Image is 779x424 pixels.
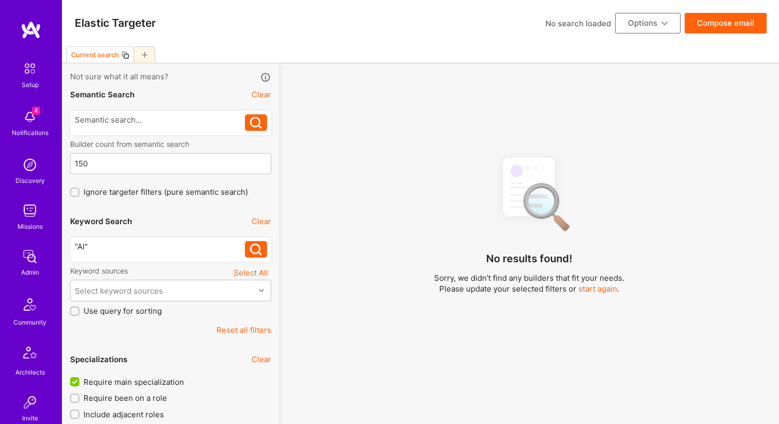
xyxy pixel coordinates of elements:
div: "AI" [75,241,245,252]
img: Invite [20,392,40,413]
div: Invite [22,413,38,423]
label: Keyword sources [70,266,128,276]
button: Reset all filters [217,325,271,335]
img: bell [20,107,40,127]
img: discovery [20,155,40,175]
div: Current search [71,51,119,59]
i: icon Copy [121,51,129,59]
i: icon ArrowDownBlack [661,21,668,27]
img: No Results [485,148,573,239]
button: Compose email [685,13,767,33]
h4: No results found! [486,252,572,265]
div: Architects [15,367,45,378]
span: Require been on a role [84,393,167,403]
div: Missions [18,221,43,232]
span: Include adjacent roles [84,409,164,420]
p: Please update your selected filters or . [434,283,624,294]
button: Options [615,13,681,33]
div: Semantic Search [70,89,135,100]
div: Setup [22,79,39,90]
img: admin teamwork [20,246,40,267]
div: Select keyword sources [75,285,163,296]
div: Discovery [15,175,45,186]
div: Specializations [70,354,127,365]
button: Clear [252,216,271,227]
span: 4 [32,107,40,115]
img: Community [18,292,42,317]
span: Ignore targeter filters (pure semantic search) [84,186,248,197]
div: Notifications [12,127,48,138]
img: Architects [18,342,42,367]
img: teamwork [20,200,40,221]
p: Sorry, we didn't find any builders that fit your needs. [434,273,624,283]
label: Builder count from semantic search [70,139,271,149]
span: Require main specialization [84,377,184,387]
h3: Elastic Targeter [75,16,156,29]
span: Not sure what it all means? [70,71,169,83]
button: Clear [252,354,271,365]
span: Use query for sorting [84,306,162,316]
i: icon Plus [142,52,147,58]
img: setup [19,58,41,79]
div: Admin [21,267,39,278]
i: icon Search [250,244,262,256]
div: Keyword Search [70,216,132,227]
button: Select All [230,266,271,280]
button: start again [578,283,617,294]
i: icon Chevron [259,288,264,293]
button: Clear [252,89,271,100]
img: logo [21,21,41,39]
div: No search loaded [545,18,611,29]
i: icon Info [260,72,272,83]
div: Community [13,317,46,328]
i: icon Search [250,117,262,129]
